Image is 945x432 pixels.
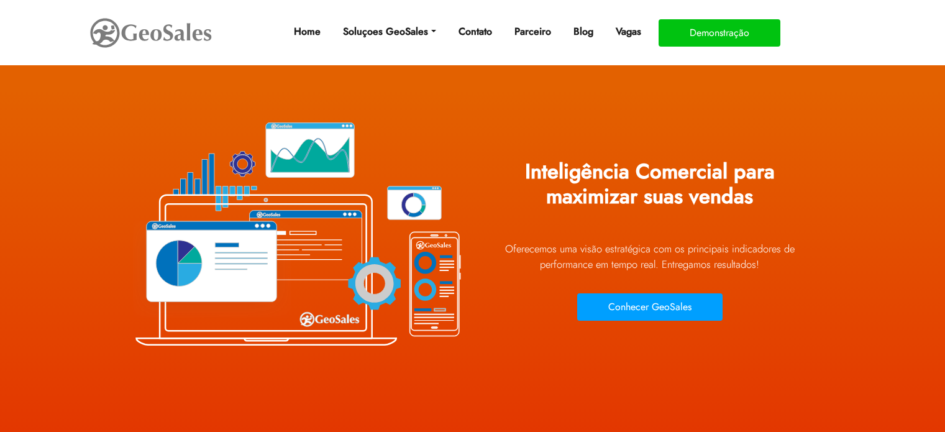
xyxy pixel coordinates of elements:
button: Demonstração [659,19,780,47]
a: Soluçoes GeoSales [338,19,441,44]
p: Oferecemos uma visão estratégica com os principais indicadores de performance em tempo real. Ent... [482,241,818,272]
a: Home [289,19,326,44]
a: Contato [454,19,497,44]
a: Parceiro [509,19,556,44]
button: Conhecer GeoSales [577,293,723,321]
a: Blog [568,19,598,44]
img: GeoSales [89,16,213,50]
img: Plataforma GeoSales [128,93,463,373]
a: Vagas [611,19,646,44]
h1: Inteligência Comercial para maximizar suas vendas [482,150,818,227]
